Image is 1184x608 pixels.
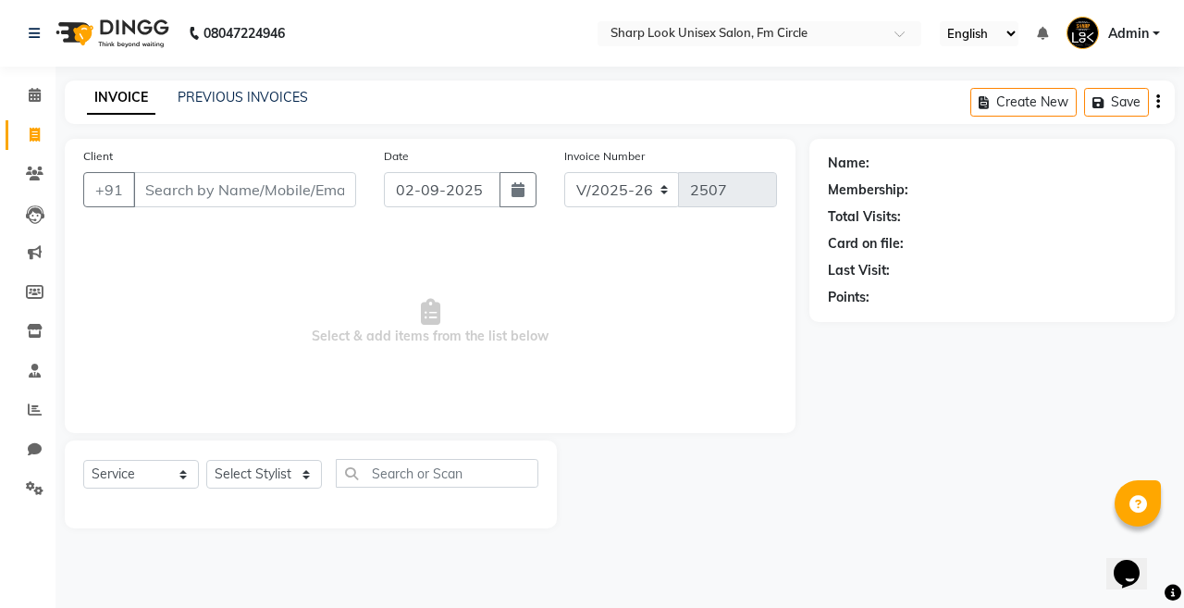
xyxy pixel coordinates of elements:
[1084,88,1149,117] button: Save
[828,261,890,280] div: Last Visit:
[970,88,1077,117] button: Create New
[47,7,174,59] img: logo
[1067,17,1099,49] img: Admin
[83,230,777,415] span: Select & add items from the list below
[384,148,409,165] label: Date
[828,154,869,173] div: Name:
[203,7,285,59] b: 08047224946
[336,459,538,488] input: Search or Scan
[87,81,155,115] a: INVOICE
[133,172,356,207] input: Search by Name/Mobile/Email/Code
[1108,24,1149,43] span: Admin
[83,148,113,165] label: Client
[178,89,308,105] a: PREVIOUS INVOICES
[83,172,135,207] button: +91
[1106,534,1165,589] iframe: chat widget
[828,207,901,227] div: Total Visits:
[828,288,869,307] div: Points:
[564,148,645,165] label: Invoice Number
[828,234,904,254] div: Card on file:
[828,180,908,200] div: Membership:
